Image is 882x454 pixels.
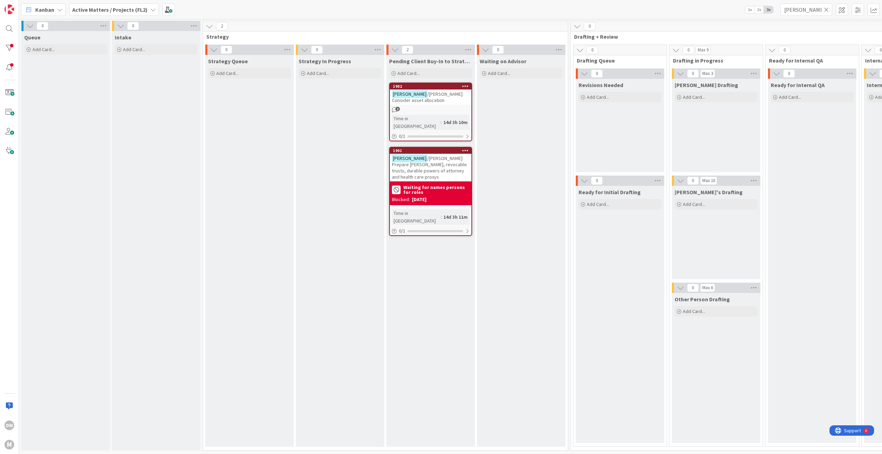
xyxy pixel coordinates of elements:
span: 0 [311,46,323,54]
div: 1902 [393,84,471,89]
span: Drafting in Progress [673,57,754,64]
span: Kanban [35,6,54,14]
div: Max 3 [702,72,713,75]
span: 0 [783,69,795,78]
span: 0 [687,177,699,185]
span: Strategy Queue [208,58,248,65]
span: Add Card... [683,308,705,314]
a: 1902[PERSON_NAME]/[PERSON_NAME]: Consider asset allocationTime in [GEOGRAPHIC_DATA]:14d 3h 10m0/1 [389,83,472,141]
div: 1902[PERSON_NAME]/[PERSON_NAME]: Consider asset allocation [390,83,471,105]
span: Ready for Internal QA [769,57,850,64]
span: Strategy In Progress [299,58,351,65]
mark: [PERSON_NAME] [392,90,427,98]
span: Add Card... [307,70,329,76]
span: 1 [395,107,400,111]
span: Add Card... [397,70,420,76]
span: Support [15,1,31,9]
span: 3x [764,6,773,13]
span: 2x [754,6,764,13]
div: 1902 [390,83,471,89]
a: 1901[PERSON_NAME]/[PERSON_NAME]: Prepare [PERSON_NAME], revocable trusts, durable powers of attor... [389,147,472,236]
span: : [441,119,442,126]
div: 14d 3h 11m [442,213,469,221]
span: Drafting Queue [577,57,658,64]
span: 2 [402,46,413,54]
span: 1x [745,6,754,13]
span: Ready for Internal QA [771,82,825,88]
span: Queue [24,34,40,41]
span: : [441,213,442,221]
span: Pending Client Buy-In to Strategy [389,58,472,65]
span: 0 [687,284,699,292]
div: 0/1 [390,132,471,141]
div: Max 9 [698,48,709,52]
span: 0 [591,177,603,185]
span: 2 [216,22,228,30]
span: 0 [127,22,139,30]
span: 0 [587,46,598,54]
span: Add Card... [123,46,145,53]
div: M [4,440,14,450]
span: Add Card... [488,70,510,76]
span: 0 / 1 [399,227,405,235]
b: Waiting for names persons for roles [403,185,469,195]
span: 0 [591,69,603,78]
div: 0/1 [390,227,471,235]
span: Other Person Drafting [675,296,730,303]
b: Active Matters / Projects (FL2) [72,6,148,13]
span: Revisions Needed [579,82,623,88]
span: Add Card... [587,201,609,207]
span: Intake [115,34,131,41]
span: Donna Drafting [675,82,738,88]
span: Waiting on Advisor [480,58,526,65]
div: 14d 3h 10m [442,119,469,126]
div: 1901[PERSON_NAME]/[PERSON_NAME]: Prepare [PERSON_NAME], revocable trusts, durable powers of attor... [390,148,471,181]
input: Quick Filter... [780,3,832,16]
div: [DATE] [412,196,426,203]
span: /[PERSON_NAME]: Prepare [PERSON_NAME], revocable trusts, durable powers of attorney and health ca... [392,155,467,180]
span: Add Card... [683,201,705,207]
span: 0 [220,46,232,54]
span: 0 [492,46,504,54]
span: /[PERSON_NAME]: Consider asset allocation [392,91,463,103]
div: Time in [GEOGRAPHIC_DATA] [392,115,441,130]
span: 0 / 1 [399,133,405,140]
span: Add Card... [779,94,801,100]
span: Add Card... [587,94,609,100]
span: 0 [37,22,48,30]
span: Add Card... [216,70,238,76]
div: Time in [GEOGRAPHIC_DATA] [392,209,441,225]
div: Max 10 [702,179,715,182]
span: 0 [683,46,694,54]
span: 0 [779,46,790,54]
div: Blocked: [392,196,410,203]
div: 1901 [393,148,471,153]
div: Max 6 [702,286,713,290]
span: Add Card... [32,46,55,53]
img: Visit kanbanzone.com [4,4,14,14]
span: Add Card... [683,94,705,100]
mark: [PERSON_NAME] [392,154,427,162]
span: Sheila's Drafting [675,189,743,196]
div: 6 [36,3,38,8]
span: 0 [687,69,699,78]
span: Ready for Initial Drafting [579,189,641,196]
span: 0 [584,22,595,30]
div: DW [4,420,14,430]
span: Strategy [206,33,559,40]
div: 1901 [390,148,471,154]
